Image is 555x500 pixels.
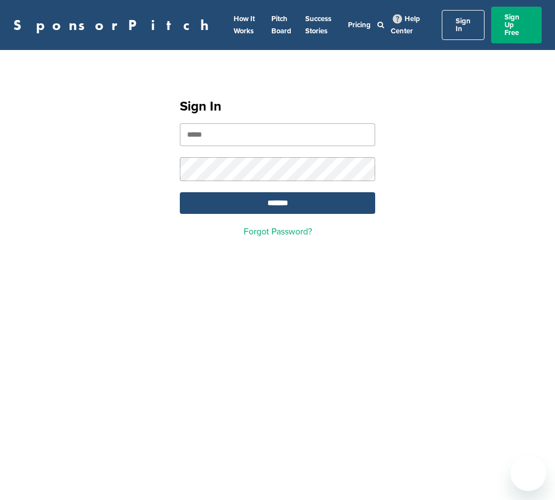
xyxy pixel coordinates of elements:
a: Help Center [391,12,420,38]
a: How It Works [234,14,255,36]
iframe: Button to launch messaging window [511,456,546,491]
a: Sign Up Free [491,7,542,43]
a: SponsorPitch [13,18,216,32]
a: Pricing [348,21,371,29]
h1: Sign In [180,97,375,117]
a: Forgot Password? [244,226,312,237]
a: Success Stories [305,14,331,36]
a: Sign In [442,10,485,40]
a: Pitch Board [271,14,291,36]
